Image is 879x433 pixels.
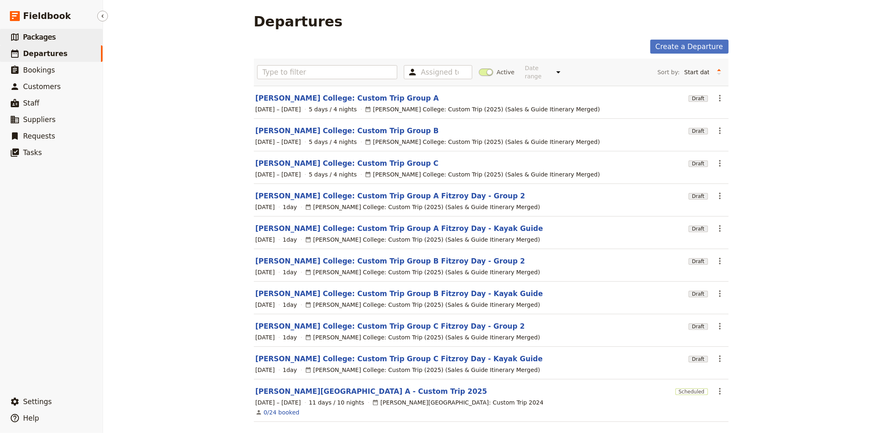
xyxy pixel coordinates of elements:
[283,366,297,374] span: 1 day
[23,148,42,157] span: Tasks
[23,132,55,140] span: Requests
[23,33,56,41] span: Packages
[713,66,725,78] button: Change sort direction
[23,414,39,422] span: Help
[365,138,600,146] div: [PERSON_NAME] College: Custom Trip (2025) (Sales & Guide Itinerary Merged)
[305,235,540,244] div: [PERSON_NAME] College: Custom Trip (2025) (Sales & Guide Itinerary Merged)
[255,191,525,201] a: [PERSON_NAME] College: Custom Trip Group A Fitzroy Day - Group 2
[255,105,301,113] span: [DATE] – [DATE]
[23,10,71,22] span: Fieldbook
[675,388,708,395] span: Scheduled
[689,95,708,102] span: Draft
[657,68,680,76] span: Sort by:
[713,254,727,268] button: Actions
[689,160,708,167] span: Draft
[255,256,525,266] a: [PERSON_NAME] College: Custom Trip Group B Fitzroy Day - Group 2
[255,235,275,244] span: [DATE]
[309,170,357,179] span: 5 days / 4 nights
[713,287,727,301] button: Actions
[283,301,297,309] span: 1 day
[283,235,297,244] span: 1 day
[255,289,543,299] a: [PERSON_NAME] College: Custom Trip Group B Fitzroy Day - Kayak Guide
[689,323,708,330] span: Draft
[255,203,275,211] span: [DATE]
[255,366,275,374] span: [DATE]
[309,105,357,113] span: 5 days / 4 nights
[372,398,544,407] div: [PERSON_NAME][GEOGRAPHIC_DATA]: Custom Trip 2024
[309,398,364,407] span: 11 days / 10 nights
[23,49,68,58] span: Departures
[283,333,297,341] span: 1 day
[255,333,275,341] span: [DATE]
[255,170,301,179] span: [DATE] – [DATE]
[255,126,439,136] a: [PERSON_NAME] College: Custom Trip Group B
[650,40,729,54] a: Create a Departure
[23,99,40,107] span: Staff
[254,13,343,30] h1: Departures
[309,138,357,146] span: 5 days / 4 nights
[255,301,275,309] span: [DATE]
[23,398,52,406] span: Settings
[23,66,55,74] span: Bookings
[255,386,488,396] a: [PERSON_NAME][GEOGRAPHIC_DATA] A - Custom Trip 2025
[689,226,708,232] span: Draft
[305,366,540,374] div: [PERSON_NAME] College: Custom Trip (2025) (Sales & Guide Itinerary Merged)
[713,384,727,398] button: Actions
[497,68,514,76] span: Active
[713,221,727,235] button: Actions
[255,93,439,103] a: [PERSON_NAME] College: Custom Trip Group A
[305,301,540,309] div: [PERSON_NAME] College: Custom Trip (2025) (Sales & Guide Itinerary Merged)
[255,398,301,407] span: [DATE] – [DATE]
[713,189,727,203] button: Actions
[255,354,543,364] a: [PERSON_NAME] College: Custom Trip Group C Fitzroy Day - Kayak Guide
[283,268,297,276] span: 1 day
[257,65,398,79] input: Type to filter
[255,138,301,146] span: [DATE] – [DATE]
[689,128,708,134] span: Draft
[255,224,543,233] a: [PERSON_NAME] College: Custom Trip Group A Fitzroy Day - Kayak Guide
[421,67,459,77] input: Assigned to
[689,258,708,265] span: Draft
[264,408,300,417] a: View the bookings for this departure
[305,203,540,211] div: [PERSON_NAME] College: Custom Trip (2025) (Sales & Guide Itinerary Merged)
[713,156,727,170] button: Actions
[681,66,713,78] select: Sort by:
[365,170,600,179] div: [PERSON_NAME] College: Custom Trip (2025) (Sales & Guide Itinerary Merged)
[255,321,525,331] a: [PERSON_NAME] College: Custom Trip Group C Fitzroy Day - Group 2
[255,158,439,168] a: [PERSON_NAME] College: Custom Trip Group C
[689,356,708,362] span: Draft
[713,124,727,138] button: Actions
[255,268,275,276] span: [DATE]
[23,82,61,91] span: Customers
[365,105,600,113] div: [PERSON_NAME] College: Custom Trip (2025) (Sales & Guide Itinerary Merged)
[305,268,540,276] div: [PERSON_NAME] College: Custom Trip (2025) (Sales & Guide Itinerary Merged)
[713,91,727,105] button: Actions
[689,193,708,200] span: Draft
[689,291,708,297] span: Draft
[97,11,108,21] button: Hide menu
[713,319,727,333] button: Actions
[283,203,297,211] span: 1 day
[23,115,56,124] span: Suppliers
[305,333,540,341] div: [PERSON_NAME] College: Custom Trip (2025) (Sales & Guide Itinerary Merged)
[713,352,727,366] button: Actions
